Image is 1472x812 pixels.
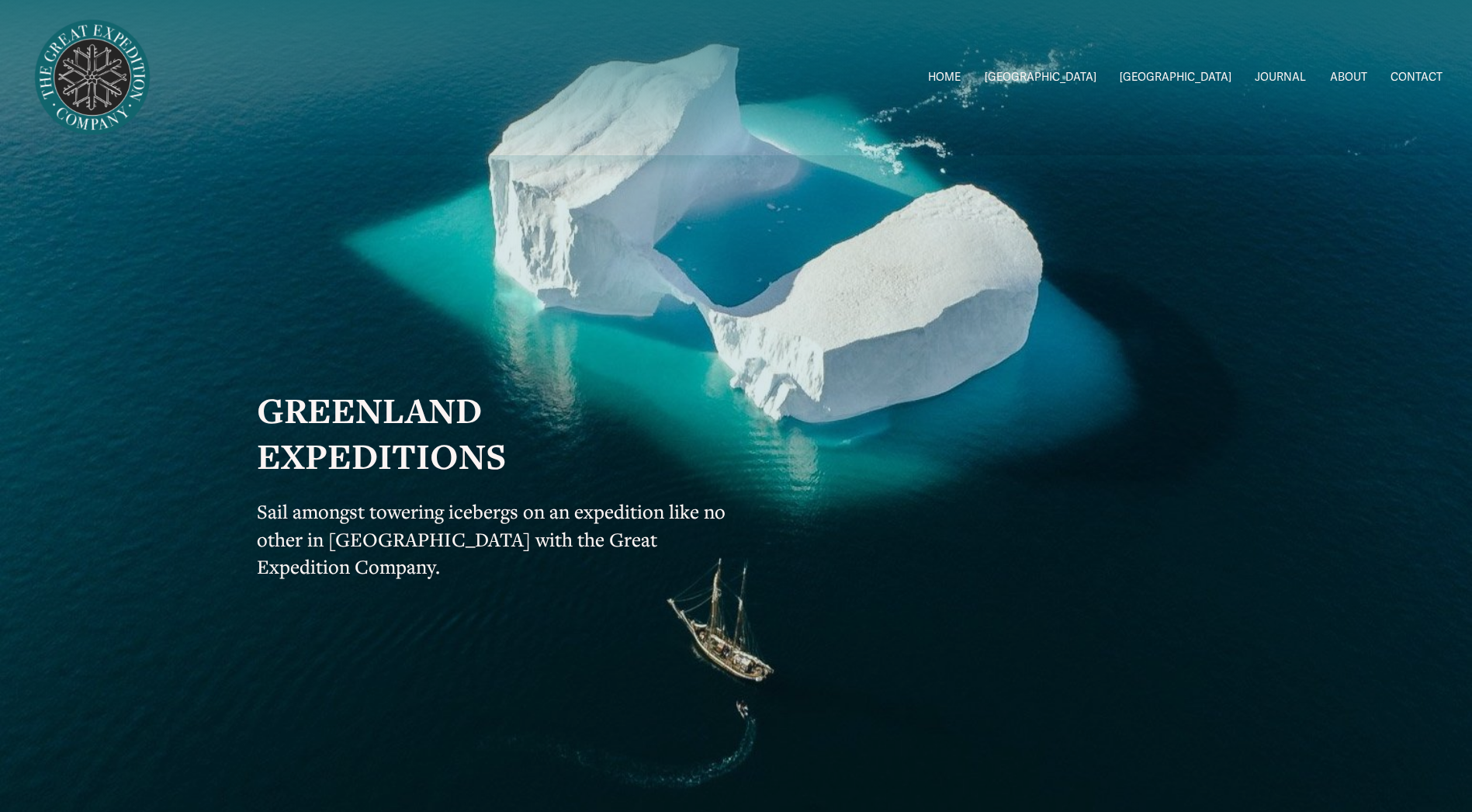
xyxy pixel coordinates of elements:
a: CONTACT [1391,67,1443,89]
a: folder dropdown [985,67,1096,89]
a: ABOUT [1330,67,1367,89]
span: [GEOGRAPHIC_DATA] [1120,68,1231,88]
strong: GREENLAND EXPEDITIONS [257,387,506,480]
a: folder dropdown [1120,67,1231,89]
span: Sail amongst towering icebergs on an expedition like no other in [GEOGRAPHIC_DATA] with the Great... [257,498,730,578]
a: HOME [928,67,961,89]
a: JOURNAL [1255,67,1306,89]
img: Arctic Expeditions [29,15,155,141]
span: [GEOGRAPHIC_DATA] [985,68,1096,88]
